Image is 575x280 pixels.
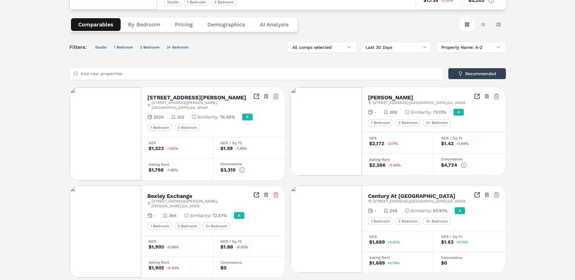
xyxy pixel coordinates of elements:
span: - [374,109,376,115]
div: $3,310 [220,168,236,172]
span: 384 [169,212,177,218]
span: -0.95% [166,245,179,249]
span: 73.13% [433,109,446,115]
div: $4,724 [441,163,457,168]
button: Similarity:83.61% [405,208,447,214]
div: 3+ Bedroom [202,222,230,230]
span: [STREET_ADDRESS][PERSON_NAME] , [GEOGRAPHIC_DATA] , GA , 30043 [152,100,253,110]
div: Asking Rent [149,261,206,264]
div: A [455,207,465,214]
div: $1,798 [149,168,164,172]
span: +5.78% [456,240,468,244]
div: $1.43 [441,141,453,146]
div: $0 [220,265,226,270]
span: 83.61% [433,208,447,214]
h2: [STREET_ADDRESS][PERSON_NAME] [147,95,246,100]
div: $1.63 [441,240,453,245]
span: 72.57% [212,212,227,218]
span: -0.94% [456,142,469,145]
div: A [453,109,464,115]
button: Demographics [200,18,252,31]
button: AI Analysis [252,18,296,31]
div: NER / Sq Ft [441,235,498,238]
span: -0.83% [166,266,179,270]
span: Similarity : [198,114,219,120]
div: $1.59 [220,146,233,151]
div: 1 Bedroom [147,124,172,131]
button: Studio [93,44,109,51]
span: Similarity : [411,109,432,115]
span: -1.45% [166,168,178,172]
span: - [153,212,155,218]
div: $1,905 [149,245,164,249]
div: 1 Bedroom [368,218,393,225]
span: 248 [389,208,397,214]
span: 2024 [153,114,164,120]
div: 2 Bedroom [395,218,421,225]
a: Inspect Comparables [253,93,259,99]
span: +3.83% [387,240,400,244]
span: Similarity : [411,208,432,214]
span: [STREET_ADDRESS] , [GEOGRAPHIC_DATA] , GA , 30043 [373,199,465,204]
div: NER / Sq Ft [441,136,498,140]
div: 3+ Bedroom [423,218,451,225]
h2: [PERSON_NAME] [368,95,413,100]
div: Asking Rent [149,163,206,166]
div: NER [369,235,426,238]
div: Concessions [220,162,278,166]
div: $1,689 [369,240,385,245]
span: [STREET_ADDRESS] , [GEOGRAPHIC_DATA] , GA , 30043 [373,100,465,105]
div: $2,172 [369,141,384,146]
div: $2,566 [369,163,386,168]
div: NER [149,141,206,145]
button: Similarity:75.46% [192,114,235,120]
span: +5.78% [387,261,400,265]
div: 2 Bedroom [395,119,421,126]
span: -0.94% [388,163,401,167]
button: Pricing [168,18,200,31]
span: [STREET_ADDRESS][PERSON_NAME] , [PERSON_NAME] , GA , 30519 [152,199,253,208]
div: NER [369,136,426,140]
div: Concessions [441,157,498,161]
h2: Century At [GEOGRAPHIC_DATA] [368,193,455,199]
div: 2 Bedroom [175,124,200,131]
div: $1,522 [149,146,164,151]
span: Filters: [69,44,90,51]
div: $1,905 [149,265,164,270]
button: All comps selected [287,42,357,53]
span: 75.46% [220,114,235,120]
h2: Bexley Exchange [147,193,192,199]
input: Add new properties [81,68,440,80]
div: $0 [441,261,447,265]
button: Comparables [71,18,121,31]
button: 2 Bedroom [138,44,162,51]
a: Inspect Comparables [474,93,480,99]
button: Similarity:73.13% [405,109,446,115]
button: 3+ Bedroom [164,44,191,51]
button: 1 Bedroom [112,44,135,51]
div: 3+ Bedroom [423,119,451,126]
div: A [234,212,244,219]
span: -1.45% [235,147,247,150]
div: 1 Bedroom [368,119,393,126]
div: 2 Bedroom [175,222,200,230]
div: $1,689 [369,261,385,265]
div: $1.88 [220,245,233,249]
button: Recommended [448,68,506,79]
span: -0.83% [236,245,248,249]
button: By Bedroom [121,18,168,31]
a: Inspect Comparables [474,192,480,198]
div: Asking Rent [369,256,426,259]
div: NER / Sq Ft [220,240,278,243]
button: Property Name: A-Z [436,42,506,53]
button: Similarity:72.57% [184,212,227,218]
div: NER [149,240,206,243]
span: - [374,208,376,214]
div: Concessions [441,256,498,259]
div: NER / Sq Ft [220,141,278,145]
div: 1 Bedroom [147,222,172,230]
span: 300 [389,109,397,115]
span: 332 [177,114,184,120]
span: -2.17% [387,142,398,145]
div: Concessions [220,261,278,264]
